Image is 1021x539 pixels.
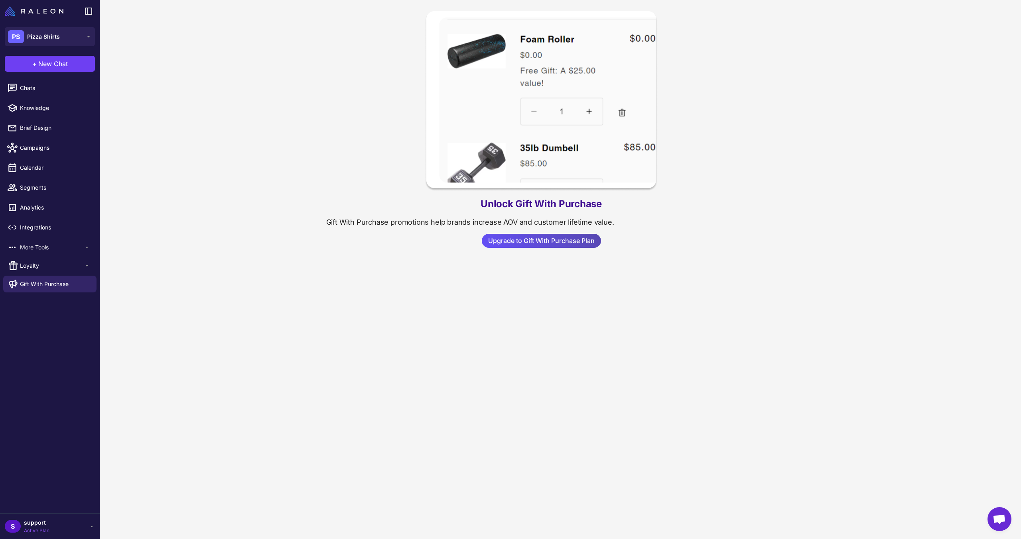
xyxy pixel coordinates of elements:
[3,139,97,156] a: Campaigns
[3,80,97,96] a: Chats
[5,6,63,16] img: Raleon Logo
[24,527,49,534] span: Active Plan
[3,179,97,196] a: Segments
[3,120,97,136] a: Brief Design
[5,6,67,16] a: Raleon Logo
[27,32,60,41] span: Pizza Shirts
[20,203,90,212] span: Analytics
[38,59,68,69] span: New Chat
[5,520,21,533] div: S
[20,84,90,92] span: Chats
[20,280,69,288] span: Gift With Purchase
[20,261,84,270] span: Loyalty
[3,159,97,176] a: Calendar
[20,104,90,112] span: Knowledge
[20,123,90,132] span: Brief Design
[20,163,90,172] span: Calendar
[24,518,49,527] span: support
[20,223,90,232] span: Integrations
[326,217,757,227] p: Gift With Purchase promotions help brands increase AOV and customer lifetime value.
[488,234,595,248] span: Upgrade to Gift With Purchase Plan
[3,100,97,116] a: Knowledge
[3,219,97,236] a: Integrations
[5,27,95,46] button: PSPizza Shirts
[8,30,24,43] div: PS
[425,11,658,191] img: UpgradeGWP.8b38959e.png
[3,276,97,292] a: Gift With Purchase
[5,56,95,72] button: +New Chat
[32,59,37,69] span: +
[987,507,1011,531] div: Open chat
[20,143,90,152] span: Campaigns
[3,199,97,216] a: Analytics
[481,198,602,210] a: Unlock Gift With Purchase
[20,243,84,252] span: More Tools
[20,183,90,192] span: Segments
